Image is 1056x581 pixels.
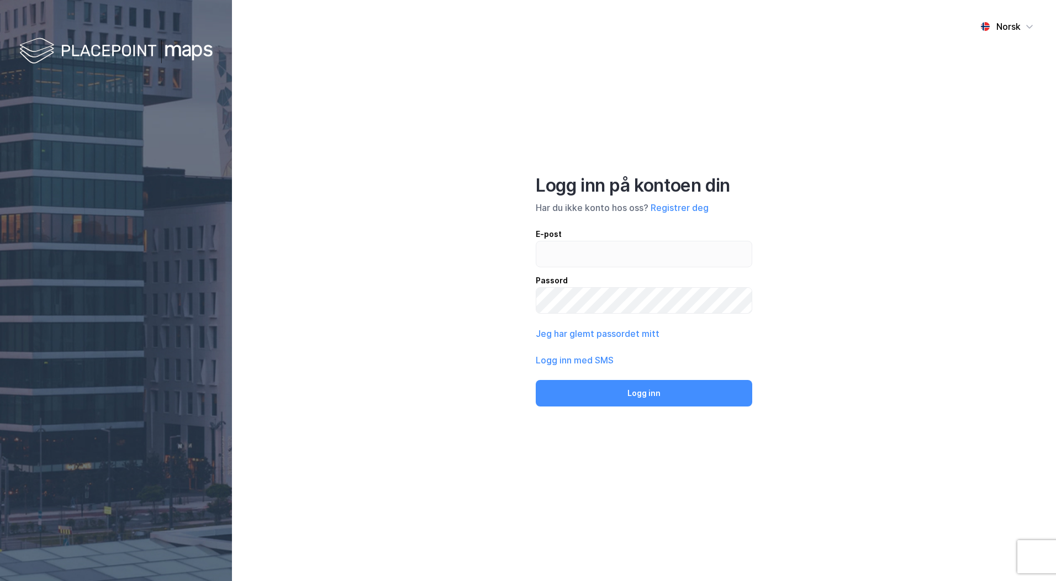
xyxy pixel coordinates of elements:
[651,201,709,214] button: Registrer deg
[536,327,659,340] button: Jeg har glemt passordet mitt
[536,175,752,197] div: Logg inn på kontoen din
[536,353,614,367] button: Logg inn med SMS
[536,201,752,214] div: Har du ikke konto hos oss?
[536,274,752,287] div: Passord
[19,35,213,68] img: logo-white.f07954bde2210d2a523dddb988cd2aa7.svg
[996,20,1021,33] div: Norsk
[536,228,752,241] div: E-post
[536,380,752,406] button: Logg inn
[1001,528,1056,581] iframe: Chat Widget
[1001,528,1056,581] div: Kontrollprogram for chat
